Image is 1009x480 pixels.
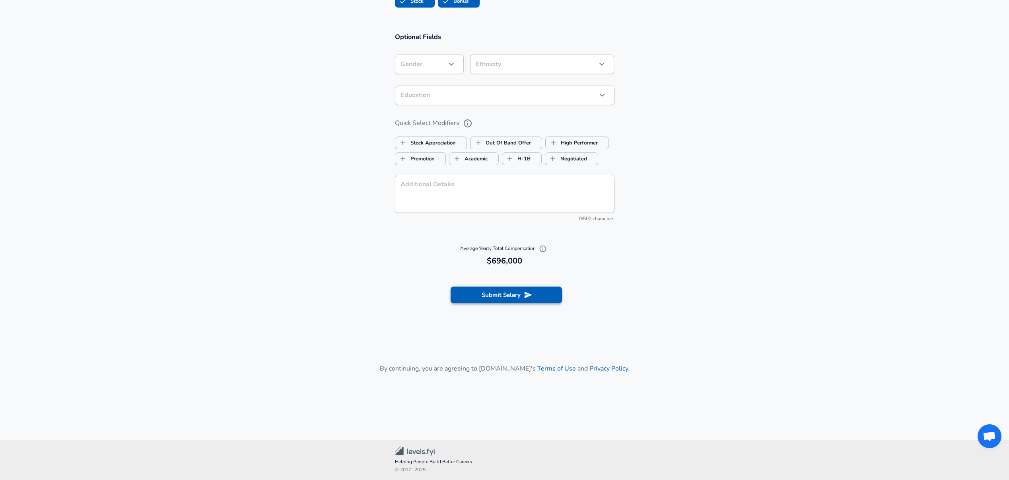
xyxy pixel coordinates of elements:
button: help [461,117,474,130]
span: Helping People Build Better Careers [395,458,614,466]
span: Academic [449,151,465,166]
button: High PerformerHigh Performer [545,137,609,149]
span: © 2017 - 2025 [395,466,614,474]
label: Academic [449,151,488,166]
span: Average Yearly Total Compensation [460,245,549,252]
label: Stock Appreciation [395,135,456,150]
button: AcademicAcademic [449,152,499,165]
span: Stock Appreciation [395,135,410,150]
span: Negotiated [545,151,560,166]
button: Submit Salary [451,287,562,303]
label: Out Of Band Offer [470,135,531,150]
div: 0/500 characters [395,215,614,223]
span: H-1B [502,151,517,166]
button: PromotionPromotion [395,152,446,165]
h6: $696,000 [398,255,611,267]
button: Out Of Band OfferOut Of Band Offer [470,137,542,149]
button: NegotiatedNegotiated [545,152,598,165]
button: H-1BH-1B [502,152,542,165]
a: Terms of Use [537,364,576,373]
div: Open chat [978,424,1001,448]
button: Stock AppreciationStock Appreciation [395,137,467,149]
span: High Performer [546,135,561,150]
span: Out Of Band Offer [470,135,486,150]
h3: Optional Fields [395,32,614,41]
label: H-1B [502,151,531,166]
a: Privacy Policy [589,364,628,373]
span: Promotion [395,151,410,166]
img: Levels.fyi Community [395,447,435,456]
label: Negotiated [545,151,587,166]
label: High Performer [546,135,598,150]
button: Explain Total Compensation [537,243,549,255]
label: Promotion [395,151,435,166]
label: Quick Select Modifiers [395,117,614,130]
